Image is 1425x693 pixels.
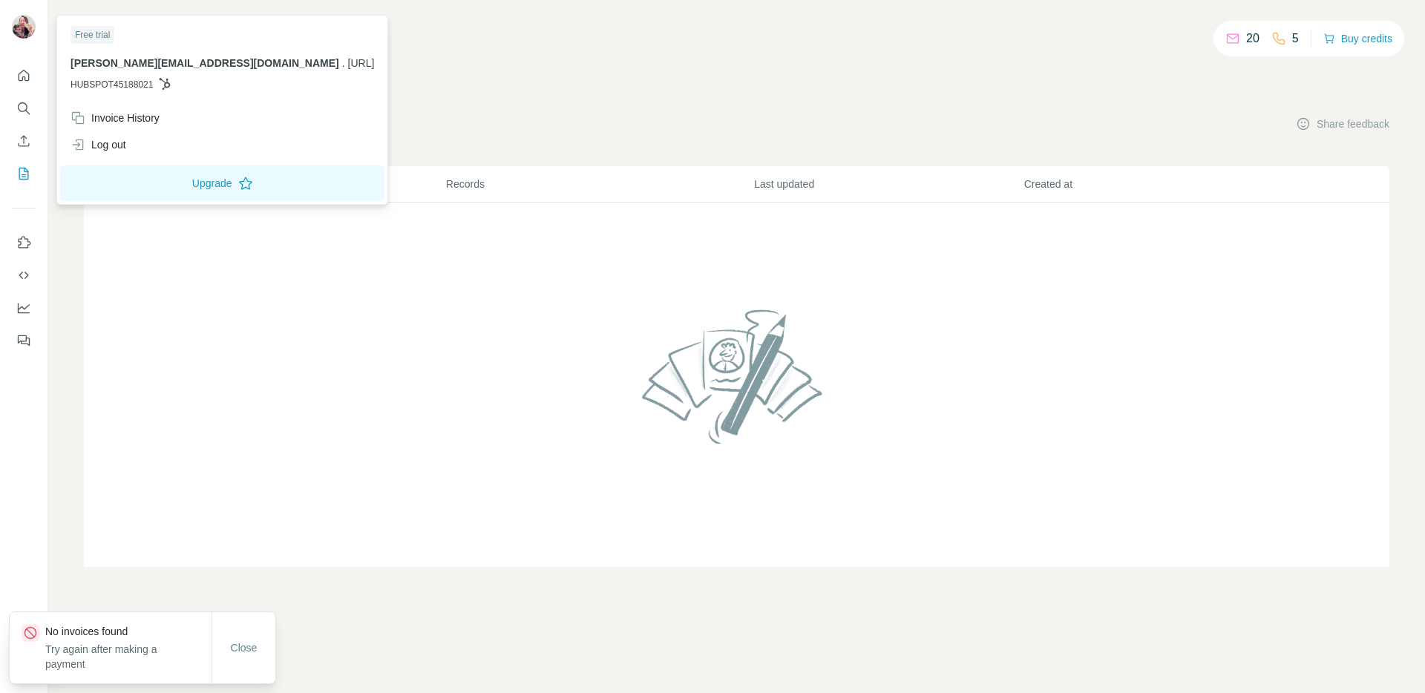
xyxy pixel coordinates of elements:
button: Share feedback [1296,116,1389,131]
button: Buy credits [1323,28,1392,49]
span: [PERSON_NAME][EMAIL_ADDRESS][DOMAIN_NAME] [71,57,339,69]
p: 20 [1246,30,1259,47]
p: 5 [1292,30,1299,47]
button: Use Surfe API [12,262,36,289]
button: Use Surfe on LinkedIn [12,229,36,256]
button: Enrich CSV [12,128,36,154]
div: Free trial [71,26,114,44]
button: Search [12,95,36,122]
div: Invoice History [71,111,160,125]
button: Dashboard [12,295,36,321]
button: Close [220,634,268,661]
img: No lists found [636,297,838,456]
span: [URL] [348,57,375,69]
p: Last updated [754,177,1022,191]
button: Upgrade [60,165,384,201]
button: Feedback [12,327,36,354]
img: Avatar [12,15,36,39]
p: Records [446,177,753,191]
span: Close [231,640,258,655]
button: Quick start [12,62,36,89]
button: My lists [12,160,36,187]
p: Created at [1024,177,1292,191]
span: HUBSPOT45188021 [71,78,153,91]
p: No invoices found [45,624,212,639]
p: Try again after making a payment [45,642,212,671]
span: . [342,57,345,69]
div: Log out [71,137,126,152]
